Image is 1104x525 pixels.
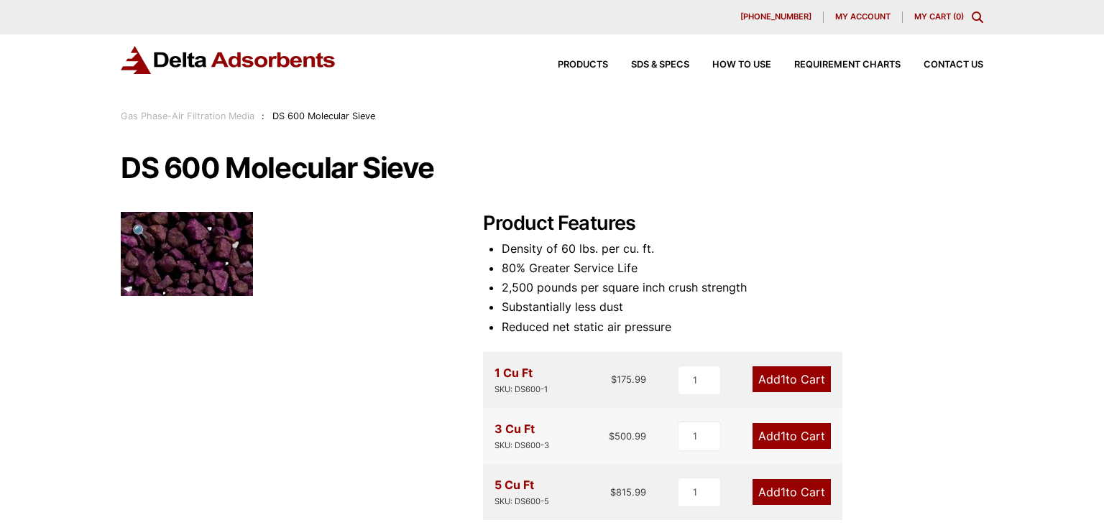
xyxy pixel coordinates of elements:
span: 1 [781,485,786,499]
span: 1 [781,429,786,443]
li: 2,500 pounds per square inch crush strength [502,278,983,297]
span: My account [835,13,891,21]
bdi: 175.99 [611,373,646,385]
a: Gas Phase-Air Filtration Media [121,111,254,121]
a: How to Use [689,60,771,70]
div: 3 Cu Ft [494,419,549,452]
a: Add1to Cart [753,423,831,449]
a: [PHONE_NUMBER] [729,11,824,23]
li: 80% Greater Service Life [502,259,983,278]
a: Add1to Cart [753,366,831,392]
span: $ [611,373,617,385]
li: Density of 60 lbs. per cu. ft. [502,239,983,259]
img: Delta Adsorbents [121,46,336,74]
div: Toggle Modal Content [972,11,983,23]
div: SKU: DS600-5 [494,495,549,508]
h2: Product Features [483,212,983,236]
a: Requirement Charts [771,60,901,70]
span: Requirement Charts [794,60,901,70]
span: SDS & SPECS [631,60,689,70]
span: How to Use [712,60,771,70]
span: : [262,111,264,121]
span: DS 600 Molecular Sieve [272,111,375,121]
li: Substantially less dust [502,297,983,317]
div: 1 Cu Ft [494,363,548,396]
span: [PHONE_NUMBER] [740,13,811,21]
bdi: 815.99 [610,486,646,498]
a: My Cart (0) [914,11,964,22]
h1: DS 600 Molecular Sieve [121,153,983,183]
span: 🔍 [132,223,149,239]
img: DS 600 Molecular Sieve [121,212,253,296]
span: 1 [781,372,786,386]
a: View full-screen image gallery [121,212,160,251]
div: 5 Cu Ft [494,475,549,508]
span: Contact Us [924,60,983,70]
li: Reduced net static air pressure [502,317,983,337]
a: Contact Us [901,60,983,70]
span: 0 [956,11,961,22]
a: Add1to Cart [753,479,831,505]
span: $ [609,430,615,442]
div: SKU: DS600-3 [494,439,549,452]
div: SKU: DS600-1 [494,383,548,396]
span: Products [558,60,608,70]
a: Products [535,60,608,70]
a: SDS & SPECS [608,60,689,70]
span: $ [610,486,616,498]
a: My account [824,11,903,23]
bdi: 500.99 [609,430,646,442]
